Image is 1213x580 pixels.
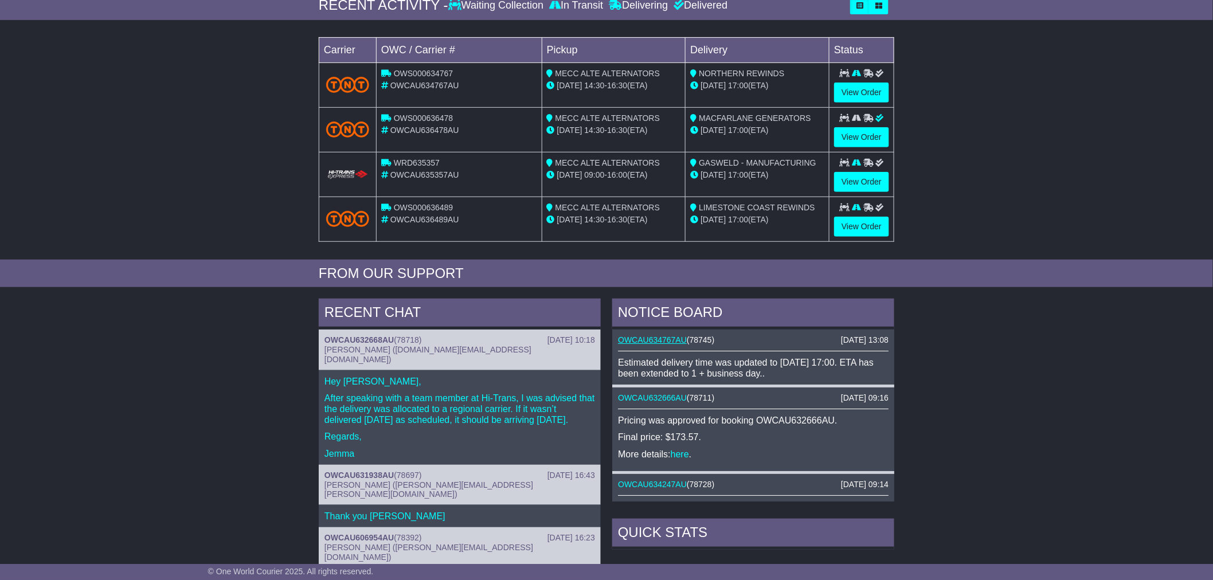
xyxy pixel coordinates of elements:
span: MECC ALTE ALTERNATORS [555,203,660,212]
span: 78711 [690,393,712,402]
div: [DATE] 10:18 [547,335,595,345]
span: [DATE] [557,170,582,179]
img: TNT_Domestic.png [326,77,369,92]
td: Deliveries [612,550,894,579]
div: Quick Stats [612,519,894,550]
span: 16:00 [607,170,627,179]
a: View Order [834,217,889,237]
div: (ETA) [690,169,824,181]
span: OWCAU636478AU [390,126,459,135]
span: [PERSON_NAME] ([PERSON_NAME][EMAIL_ADDRESS][DOMAIN_NAME]) [324,543,533,562]
span: GASWELD - MANUFACTURING [699,158,816,167]
span: [DATE] [557,81,582,90]
span: [DATE] [701,215,726,224]
img: TNT_Domestic.png [326,211,369,226]
div: ( ) [324,335,595,345]
a: OWCAU632668AU [324,335,394,344]
p: Regards, [324,431,595,442]
span: [DATE] [557,215,582,224]
span: [PERSON_NAME] ([DOMAIN_NAME][EMAIL_ADDRESS][DOMAIN_NAME]) [324,345,531,364]
p: More details: . [618,449,889,460]
span: WRD635357 [394,158,440,167]
a: OWCAU606954AU [324,533,394,542]
span: LIMESTONE COAST REWINDS [699,203,815,212]
img: HiTrans.png [326,170,369,181]
span: [DATE] [701,81,726,90]
a: View Order [834,83,889,103]
span: 16:30 [607,126,627,135]
div: - (ETA) [547,214,681,226]
a: here [671,449,689,459]
div: ( ) [618,480,889,489]
a: OWCAU634247AU [618,480,687,489]
div: ( ) [618,335,889,345]
td: Carrier [319,37,377,62]
span: 16:30 [607,215,627,224]
div: (ETA) [690,124,824,136]
span: 17:00 [728,81,748,90]
span: OWS000634767 [394,69,453,78]
span: 14:30 [585,126,605,135]
div: ( ) [324,471,595,480]
div: Estimated delivery time was updated to [DATE] 17:00. ETA has been extended to 1 + business day.. [618,357,889,379]
a: View Order [834,127,889,147]
span: OWCAU636489AU [390,215,459,224]
span: 17:00 [728,170,748,179]
div: ( ) [324,533,595,543]
td: Status [829,37,894,62]
p: Hey [PERSON_NAME], [324,376,595,387]
span: MECC ALTE ALTERNATORS [555,69,660,78]
div: FROM OUR SUPPORT [319,265,894,282]
span: 78697 [397,471,419,480]
a: OWCAU632666AU [618,393,687,402]
span: OWCAU634767AU [390,81,459,90]
span: [DATE] [701,170,726,179]
span: 09:00 [585,170,605,179]
p: Pricing was approved for booking OWCAU634247AU. [618,501,889,512]
span: 78728 [690,480,712,489]
span: 17:00 [728,215,748,224]
td: Delivery [686,37,829,62]
div: [DATE] 16:43 [547,471,595,480]
div: - (ETA) [547,169,681,181]
a: OWCAU634767AU [618,335,687,344]
div: [DATE] 09:14 [841,480,889,489]
div: - (ETA) [547,80,681,92]
a: View Order [834,172,889,192]
td: OWC / Carrier # [377,37,542,62]
div: - (ETA) [547,124,681,136]
span: 17:00 [728,126,748,135]
span: © One World Courier 2025. All rights reserved. [208,567,374,576]
span: MECC ALTE ALTERNATORS [555,113,660,123]
span: MECC ALTE ALTERNATORS [555,158,660,167]
div: [DATE] 13:08 [841,335,889,345]
span: OWCAU635357AU [390,170,459,179]
p: Final price: $173.57. [618,432,889,442]
span: OWS000636489 [394,203,453,212]
span: 16:30 [607,81,627,90]
div: [DATE] 09:16 [841,393,889,403]
p: Thank you [PERSON_NAME] [324,511,595,522]
img: TNT_Domestic.png [326,122,369,137]
div: (ETA) [690,80,824,92]
span: OWS000636478 [394,113,453,123]
span: 14:30 [585,81,605,90]
div: RECENT CHAT [319,299,601,330]
div: ( ) [618,393,889,403]
span: MACFARLANE GENERATORS [699,113,811,123]
span: 78392 [397,533,419,542]
p: After speaking with a team member at Hi-Trans, I was advised that the delivery was allocated to a... [324,393,595,426]
span: [DATE] [557,126,582,135]
td: Pickup [542,37,686,62]
p: Jemma [324,448,595,459]
span: 78718 [397,335,419,344]
span: 78745 [690,335,712,344]
span: 14:30 [585,215,605,224]
div: NOTICE BOARD [612,299,894,330]
span: NORTHERN REWINDS [699,69,784,78]
span: [PERSON_NAME] ([PERSON_NAME][EMAIL_ADDRESS][PERSON_NAME][DOMAIN_NAME]) [324,480,533,499]
div: [DATE] 16:23 [547,533,595,543]
span: [DATE] [701,126,726,135]
p: Pricing was approved for booking OWCAU632666AU. [618,415,889,426]
a: OWCAU631938AU [324,471,394,480]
